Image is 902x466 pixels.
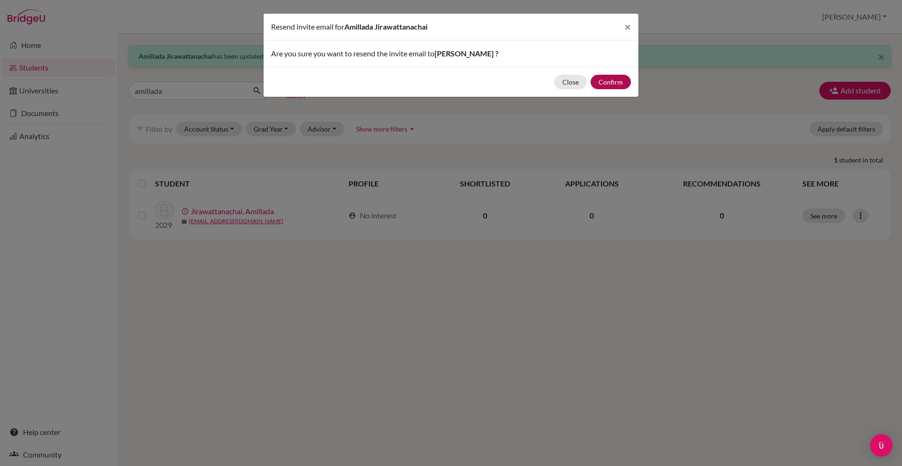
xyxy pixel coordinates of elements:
[435,49,498,58] span: [PERSON_NAME] ?
[591,75,631,89] button: Confirm
[554,75,587,89] button: Close
[624,20,631,33] span: ×
[870,434,893,457] div: Open Intercom Messenger
[271,48,631,59] p: Are you sure you want to resend the invite email to
[271,22,344,31] span: Resend invite email for
[344,22,428,31] span: Amillada Jirawattanachai
[617,14,638,40] button: Close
